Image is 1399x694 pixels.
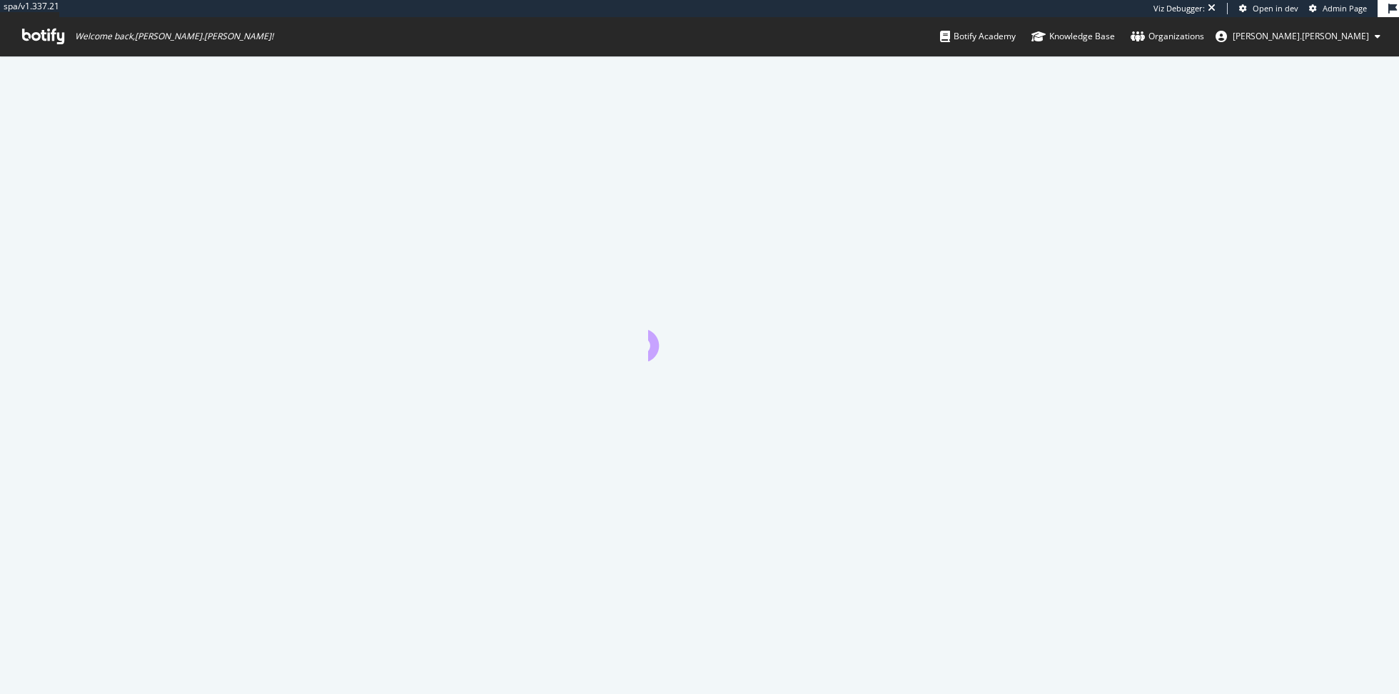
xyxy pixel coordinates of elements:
span: ryan.flanagan [1233,30,1369,42]
a: Admin Page [1309,3,1367,14]
div: Knowledge Base [1031,29,1115,44]
a: Organizations [1131,17,1204,56]
span: Admin Page [1323,3,1367,14]
div: Botify Academy [940,29,1016,44]
div: Organizations [1131,29,1204,44]
span: Open in dev [1253,3,1298,14]
span: Welcome back, [PERSON_NAME].[PERSON_NAME] ! [75,31,273,42]
button: [PERSON_NAME].[PERSON_NAME] [1204,25,1392,48]
div: Viz Debugger: [1153,3,1205,14]
a: Botify Academy [940,17,1016,56]
a: Knowledge Base [1031,17,1115,56]
a: Open in dev [1239,3,1298,14]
